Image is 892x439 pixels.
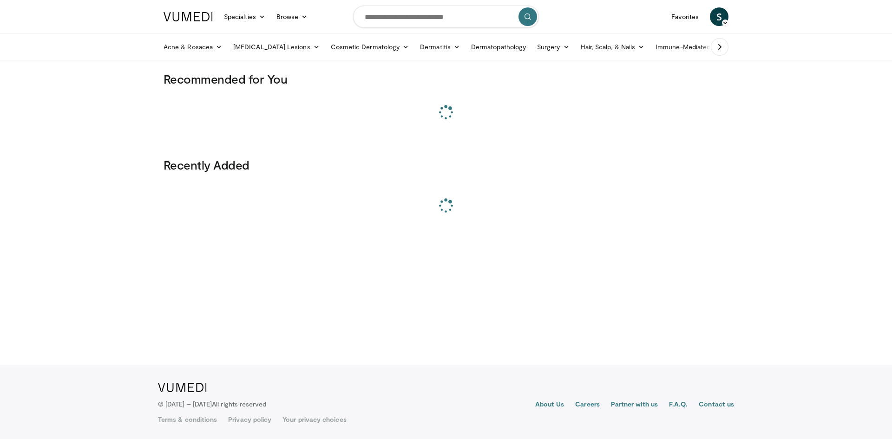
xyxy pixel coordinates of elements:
[271,7,314,26] a: Browse
[666,7,704,26] a: Favorites
[353,6,539,28] input: Search topics, interventions
[669,400,688,411] a: F.A.Q.
[535,400,564,411] a: About Us
[282,415,346,424] a: Your privacy choices
[164,72,728,86] h3: Recommended for You
[710,7,728,26] a: S
[325,38,414,56] a: Cosmetic Dermatology
[158,400,267,409] p: © [DATE] – [DATE]
[218,7,271,26] a: Specialties
[414,38,466,56] a: Dermatitis
[699,400,734,411] a: Contact us
[158,383,207,392] img: VuMedi Logo
[228,415,271,424] a: Privacy policy
[531,38,575,56] a: Surgery
[164,157,728,172] h3: Recently Added
[228,38,325,56] a: [MEDICAL_DATA] Lesions
[575,400,600,411] a: Careers
[158,415,217,424] a: Terms & conditions
[212,400,266,408] span: All rights reserved
[650,38,725,56] a: Immune-Mediated
[611,400,658,411] a: Partner with us
[466,38,531,56] a: Dermatopathology
[158,38,228,56] a: Acne & Rosacea
[164,12,213,21] img: VuMedi Logo
[575,38,650,56] a: Hair, Scalp, & Nails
